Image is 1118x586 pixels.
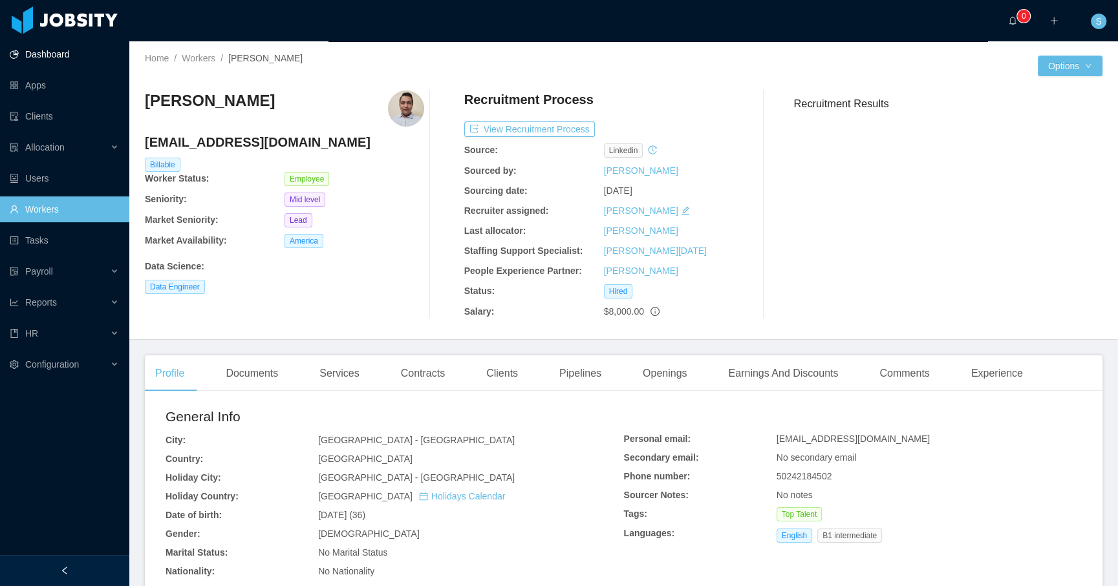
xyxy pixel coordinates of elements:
[285,193,325,207] span: Mid level
[464,205,549,216] b: Recruiter assigned:
[718,355,848,392] div: Earnings And Discounts
[388,90,424,127] img: 06a82368-4fc3-42cd-bd79-0145ed0249d9_664bde1fc35f8-400w.png
[464,246,583,256] b: Staffing Support Specialist:
[166,547,228,558] b: Marital Status:
[419,492,428,501] i: icon: calendar
[25,142,65,152] span: Allocation
[166,472,221,483] b: Holiday City:
[10,360,19,369] i: icon: setting
[174,53,177,63] span: /
[25,297,57,308] span: Reports
[464,165,517,176] b: Sourced by:
[1049,16,1059,25] i: icon: plus
[624,508,647,519] b: Tags:
[624,434,691,444] b: Personal email:
[1038,56,1102,76] button: Optionsicon: down
[25,359,79,370] span: Configuration
[10,41,119,67] a: icon: pie-chartDashboard
[145,280,205,294] span: Data Engineer
[391,355,455,392] div: Contracts
[777,471,832,481] span: 50242184502
[25,328,38,339] span: HR
[869,355,940,392] div: Comments
[215,355,288,392] div: Documents
[145,173,209,183] b: Worker Status:
[464,266,582,276] b: People Experience Partner:
[318,491,505,501] span: [GEOGRAPHIC_DATA]
[777,452,857,463] span: No secondary email
[318,528,420,539] span: [DEMOGRAPHIC_DATA]
[318,454,413,464] span: [GEOGRAPHIC_DATA]
[624,471,691,481] b: Phone number:
[145,158,180,172] span: Billable
[166,454,203,464] b: Country:
[145,53,169,63] a: Home
[604,165,678,176] a: [PERSON_NAME]
[648,145,657,154] i: icon: history
[285,234,323,248] span: America
[632,355,698,392] div: Openings
[650,307,660,316] span: info-circle
[10,329,19,338] i: icon: book
[464,306,495,317] b: Salary:
[476,355,528,392] div: Clients
[145,194,187,204] b: Seniority:
[166,566,215,576] b: Nationality:
[604,266,678,276] a: [PERSON_NAME]
[10,267,19,276] i: icon: file-protect
[961,355,1033,392] div: Experience
[145,90,275,111] h3: [PERSON_NAME]
[464,286,495,296] b: Status:
[318,435,515,445] span: [GEOGRAPHIC_DATA] - [GEOGRAPHIC_DATA]
[145,215,219,225] b: Market Seniority:
[604,205,678,216] a: [PERSON_NAME]
[145,261,204,271] b: Data Science :
[145,133,424,151] h4: [EMAIL_ADDRESS][DOMAIN_NAME]
[166,435,186,445] b: City:
[624,452,699,463] b: Secondary email:
[10,72,119,98] a: icon: appstoreApps
[166,528,200,539] b: Gender:
[145,355,195,392] div: Profile
[624,528,675,538] b: Languages:
[166,406,624,427] h2: General Info
[464,121,595,137] button: icon: exportView Recruitment Process
[166,510,222,520] b: Date of birth:
[309,355,369,392] div: Services
[182,53,215,63] a: Workers
[604,284,633,298] span: Hired
[604,185,632,196] span: [DATE]
[624,490,689,500] b: Sourcer Notes:
[10,298,19,307] i: icon: line-chart
[777,490,813,500] span: No notes
[777,528,812,543] span: English
[464,124,595,134] a: icon: exportView Recruitment Process
[318,472,515,483] span: [GEOGRAPHIC_DATA] - [GEOGRAPHIC_DATA]
[464,145,498,155] b: Source:
[10,103,119,129] a: icon: auditClients
[604,143,643,158] span: linkedin
[220,53,223,63] span: /
[604,225,678,236] a: [PERSON_NAME]
[777,434,930,444] span: [EMAIL_ADDRESS][DOMAIN_NAME]
[10,143,19,152] i: icon: solution
[145,235,227,246] b: Market Availability:
[318,547,387,558] span: No Marital Status
[285,172,329,186] span: Employee
[549,355,612,392] div: Pipelines
[793,96,1102,112] h3: Recruitment Results
[464,225,526,236] b: Last allocator:
[817,528,882,543] span: B1 intermediate
[228,53,303,63] span: [PERSON_NAME]
[10,165,119,191] a: icon: robotUsers
[604,246,707,256] a: [PERSON_NAME][DATE]
[318,566,374,576] span: No Nationality
[285,213,312,227] span: Lead
[777,507,822,521] span: Top Talent
[10,196,119,222] a: icon: userWorkers
[464,90,594,109] h4: Recruitment Process
[1017,10,1030,23] sup: 0
[25,266,53,277] span: Payroll
[604,306,644,317] span: $8,000.00
[1095,14,1101,29] span: S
